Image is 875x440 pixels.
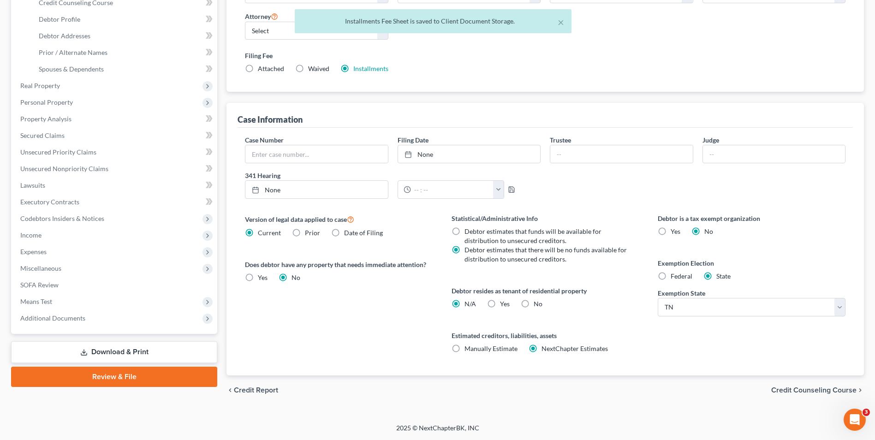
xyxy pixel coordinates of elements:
[20,314,85,322] span: Additional Documents
[13,127,217,144] a: Secured Claims
[344,229,383,237] span: Date of Filing
[558,17,564,28] button: ×
[398,135,429,145] label: Filing Date
[704,227,713,235] span: No
[771,386,857,394] span: Credit Counseling Course
[258,229,281,237] span: Current
[258,65,284,72] span: Attached
[245,135,284,145] label: Case Number
[20,131,65,139] span: Secured Claims
[542,345,608,352] span: NextChapter Estimates
[11,341,217,363] a: Download & Print
[452,214,639,223] label: Statistical/Administrative Info
[658,288,705,298] label: Exemption State
[20,165,108,172] span: Unsecured Nonpriority Claims
[226,386,278,394] button: chevron_left Credit Report
[240,171,545,180] label: 341 Hearing
[20,297,52,305] span: Means Test
[13,194,217,210] a: Executory Contracts
[13,277,217,293] a: SOFA Review
[20,214,104,222] span: Codebtors Insiders & Notices
[658,258,845,268] label: Exemption Election
[245,145,387,163] input: Enter case number...
[13,144,217,161] a: Unsecured Priority Claims
[13,161,217,177] a: Unsecured Nonpriority Claims
[20,198,79,206] span: Executory Contracts
[771,386,864,394] button: Credit Counseling Course chevron_right
[500,300,510,308] span: Yes
[234,386,278,394] span: Credit Report
[658,214,845,223] label: Debtor is a tax exempt organization
[534,300,542,308] span: No
[452,331,639,340] label: Estimated creditors, liabilities, assets
[226,386,234,394] i: chevron_left
[245,181,387,198] a: None
[20,148,96,156] span: Unsecured Priority Claims
[305,229,320,237] span: Prior
[302,17,564,26] div: Installments Fee Sheet is saved to Client Document Storage.
[671,227,680,235] span: Yes
[245,51,845,60] label: Filing Fee
[39,32,90,40] span: Debtor Addresses
[353,65,388,72] a: Installments
[175,423,701,440] div: 2025 © NextChapterBK, INC
[20,115,71,123] span: Property Analysis
[20,264,61,272] span: Miscellaneous
[238,114,303,125] div: Case Information
[20,281,59,289] span: SOFA Review
[464,345,518,352] span: Manually Estimate
[20,231,42,239] span: Income
[20,82,60,89] span: Real Property
[452,286,639,296] label: Debtor resides as tenant of residential property
[703,145,845,163] input: --
[308,65,329,72] span: Waived
[671,272,692,280] span: Federal
[20,98,73,106] span: Personal Property
[13,177,217,194] a: Lawsuits
[11,367,217,387] a: Review & File
[13,111,217,127] a: Property Analysis
[31,44,217,61] a: Prior / Alternate Names
[39,65,104,73] span: Spouses & Dependents
[702,135,719,145] label: Judge
[464,300,476,308] span: N/A
[398,145,540,163] a: None
[464,227,601,244] span: Debtor estimates that funds will be available for distribution to unsecured creditors.
[31,61,217,77] a: Spouses & Dependents
[550,145,692,163] input: --
[258,274,268,281] span: Yes
[20,181,45,189] span: Lawsuits
[863,409,870,416] span: 3
[464,246,627,263] span: Debtor estimates that there will be no funds available for distribution to unsecured creditors.
[245,214,433,225] label: Version of legal data applied to case
[716,272,731,280] span: State
[39,48,107,56] span: Prior / Alternate Names
[411,181,494,198] input: -- : --
[20,248,47,256] span: Expenses
[550,135,571,145] label: Trustee
[857,386,864,394] i: chevron_right
[844,409,866,431] iframe: Intercom live chat
[292,274,300,281] span: No
[245,260,433,269] label: Does debtor have any property that needs immediate attention?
